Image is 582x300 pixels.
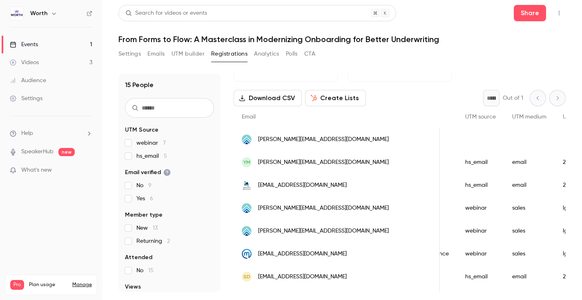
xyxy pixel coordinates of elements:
[504,174,555,197] div: email
[10,94,42,103] div: Settings
[153,225,158,231] span: 13
[10,76,46,85] div: Audience
[125,253,152,262] span: Attended
[30,9,47,18] h6: Worth
[58,148,75,156] span: new
[504,265,555,288] div: email
[118,34,566,44] h1: From Forms to Flow: A Masterclass in Modernizing Onboarding for Better Underwriting
[125,9,207,18] div: Search for videos or events
[150,196,153,201] span: 6
[21,148,54,156] a: SpeakerHub
[243,159,250,166] span: YM
[10,7,23,20] img: Worth
[147,47,165,60] button: Emails
[118,47,141,60] button: Settings
[258,227,389,235] span: [PERSON_NAME][EMAIL_ADDRESS][DOMAIN_NAME]
[512,114,546,120] span: UTM medium
[10,280,24,290] span: Pro
[21,166,52,175] span: What's new
[243,273,250,280] span: SD
[10,40,38,49] div: Events
[136,195,153,203] span: Yes
[29,282,67,288] span: Plan usage
[148,268,154,273] span: 15
[304,47,315,60] button: CTA
[136,266,154,275] span: No
[465,114,496,120] span: UTM source
[83,167,92,174] iframe: Noticeable Trigger
[72,282,92,288] a: Manage
[254,47,279,60] button: Analytics
[242,180,252,190] img: beyondbancard.com
[457,242,504,265] div: webinar
[305,90,366,106] button: Create Lists
[125,126,158,134] span: UTM Source
[258,273,347,281] span: [EMAIL_ADDRESS][DOMAIN_NAME]
[457,265,504,288] div: hs_email
[258,250,347,258] span: [EMAIL_ADDRESS][DOMAIN_NAME]
[514,5,546,21] button: Share
[211,47,248,60] button: Registrations
[258,135,389,144] span: [PERSON_NAME][EMAIL_ADDRESS][DOMAIN_NAME]
[125,211,163,219] span: Member type
[457,219,504,242] div: webinar
[504,242,555,265] div: sales
[258,204,389,213] span: [PERSON_NAME][EMAIL_ADDRESS][DOMAIN_NAME]
[125,80,154,90] h1: 15 People
[242,134,252,144] img: ascentpaymentsolutions.com
[457,174,504,197] div: hs_email
[504,219,555,242] div: sales
[136,237,170,245] span: Returning
[148,183,152,188] span: 9
[242,114,256,120] span: Email
[242,226,252,236] img: ascentpaymentsolutions.com
[504,151,555,174] div: email
[286,47,298,60] button: Polls
[10,129,92,138] li: help-dropdown-opener
[136,139,166,147] span: webinar
[10,58,39,67] div: Videos
[136,224,158,232] span: New
[21,129,33,138] span: Help
[163,140,166,146] span: 7
[258,181,347,190] span: [EMAIL_ADDRESS][DOMAIN_NAME]
[172,47,205,60] button: UTM builder
[504,197,555,219] div: sales
[234,90,302,106] button: Download CSV
[167,238,170,244] span: 2
[258,158,389,167] span: [PERSON_NAME][EMAIL_ADDRESS][DOMAIN_NAME]
[136,152,167,160] span: hs_email
[125,168,171,177] span: Email verified
[164,153,167,159] span: 5
[503,94,523,102] p: Out of 1
[457,197,504,219] div: webinar
[457,151,504,174] div: hs_email
[125,283,141,291] span: Views
[242,249,252,259] img: monerepay.com
[136,181,152,190] span: No
[242,203,252,213] img: ascentpaymentsolutions.com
